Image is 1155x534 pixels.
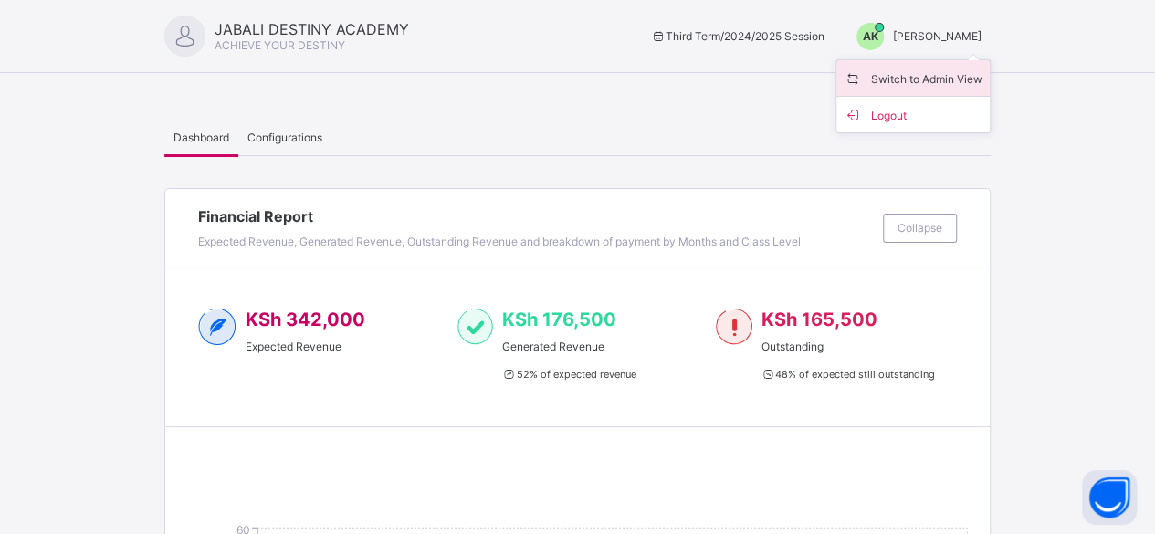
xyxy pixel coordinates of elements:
[215,38,345,52] span: ACHIEVE YOUR DESTINY
[844,104,982,125] span: Logout
[650,29,824,43] span: session/term information
[246,309,365,330] span: KSh 342,000
[898,221,942,235] span: Collapse
[716,309,751,345] img: outstanding-1.146d663e52f09953f639664a84e30106.svg
[247,131,322,144] span: Configurations
[502,368,635,381] span: 52 % of expected revenue
[198,309,236,345] img: expected-2.4343d3e9d0c965b919479240f3db56ac.svg
[1082,470,1137,525] button: Open asap
[198,207,874,225] span: Financial Report
[836,60,990,97] li: dropdown-list-item-name-0
[457,309,493,345] img: paid-1.3eb1404cbcb1d3b736510a26bbfa3ccb.svg
[893,29,982,43] span: [PERSON_NAME]
[836,97,990,132] li: dropdown-list-item-buttom-1
[863,29,878,43] span: AK
[761,340,935,353] span: Outstanding
[761,309,877,330] span: KSh 165,500
[198,235,801,248] span: Expected Revenue, Generated Revenue, Outstanding Revenue and breakdown of payment by Months and C...
[173,131,229,144] span: Dashboard
[502,309,616,330] span: KSh 176,500
[761,368,935,381] span: 48 % of expected still outstanding
[502,340,635,353] span: Generated Revenue
[844,68,982,89] span: Switch to Admin View
[246,340,365,353] span: Expected Revenue
[215,20,409,38] span: JABALI DESTINY ACADEMY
